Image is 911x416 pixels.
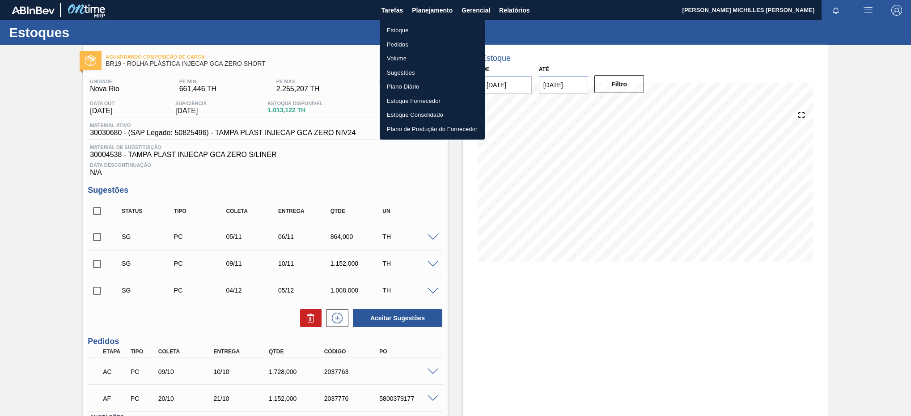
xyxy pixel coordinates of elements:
a: Volume [380,51,485,66]
a: Estoque [380,23,485,38]
a: Plano de Produção do Fornecedor [380,122,485,136]
a: Estoque Consolidado [380,108,485,122]
a: Pedidos [380,38,485,52]
a: Plano Diário [380,80,485,94]
a: Estoque Fornecedor [380,94,485,108]
a: Sugestões [380,66,485,80]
